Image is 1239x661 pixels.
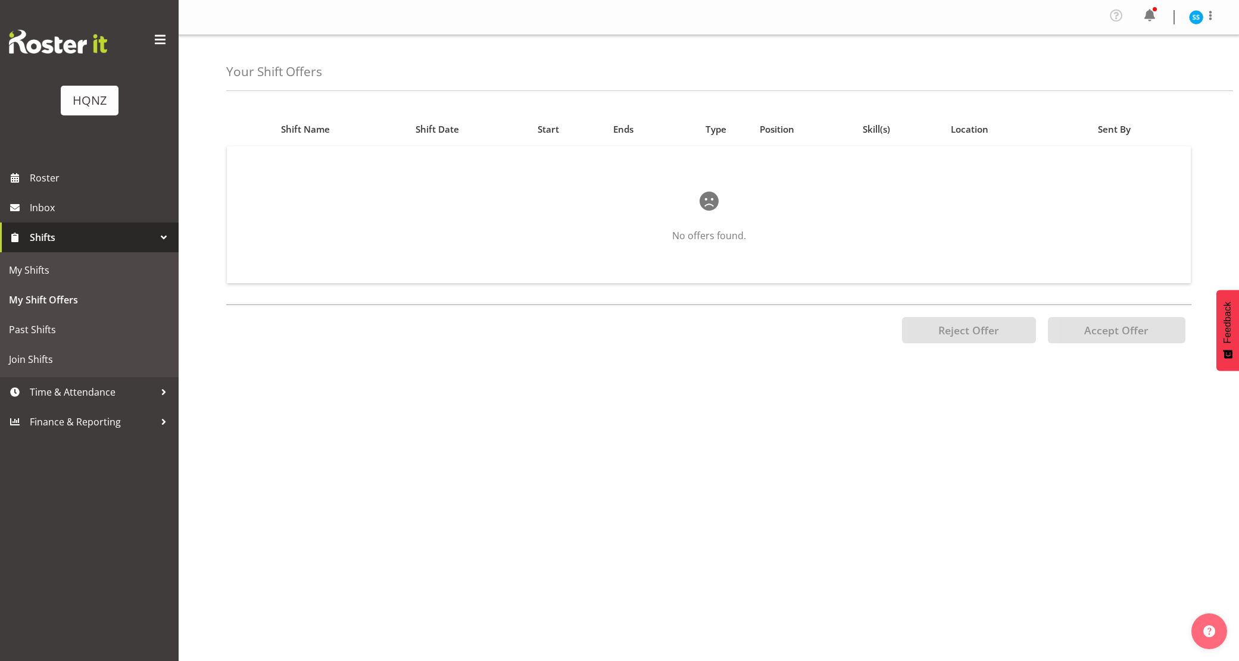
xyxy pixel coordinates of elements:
span: Time & Attendance [30,383,155,401]
button: Accept Offer [1048,317,1185,343]
div: Type [686,123,746,136]
button: Feedback - Show survey [1216,290,1239,371]
img: Rosterit website logo [9,30,107,54]
div: Shift Date [416,123,525,136]
span: Accept Offer [1084,323,1149,337]
img: sandra-sabrina-yazmin10066.jpg [1189,10,1203,24]
span: My Shift Offers [9,291,170,309]
div: Start [538,123,600,136]
button: Reject Offer [902,317,1036,343]
p: No offers found. [265,228,1153,243]
div: Sent By [1098,123,1184,136]
img: help-xxl-2.png [1203,625,1215,637]
a: Join Shifts [3,344,176,374]
h4: Your Shift Offers [226,65,322,79]
a: My Shift Offers [3,285,176,315]
span: Past Shifts [9,321,170,339]
div: Shift Name [281,123,401,136]
span: Finance & Reporting [30,413,155,431]
div: Position [760,123,850,136]
span: Roster [30,169,173,187]
span: My Shifts [9,261,170,279]
span: Reject Offer [938,323,999,337]
div: Location [951,123,1047,136]
span: Shifts [30,228,155,246]
div: Ends [613,123,672,136]
div: Skill(s) [863,123,937,136]
span: Join Shifts [9,350,170,368]
a: My Shifts [3,255,176,285]
a: Past Shifts [3,315,176,344]
span: Inbox [30,199,173,217]
div: HQNZ [73,92,107,109]
span: Feedback [1222,302,1233,343]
